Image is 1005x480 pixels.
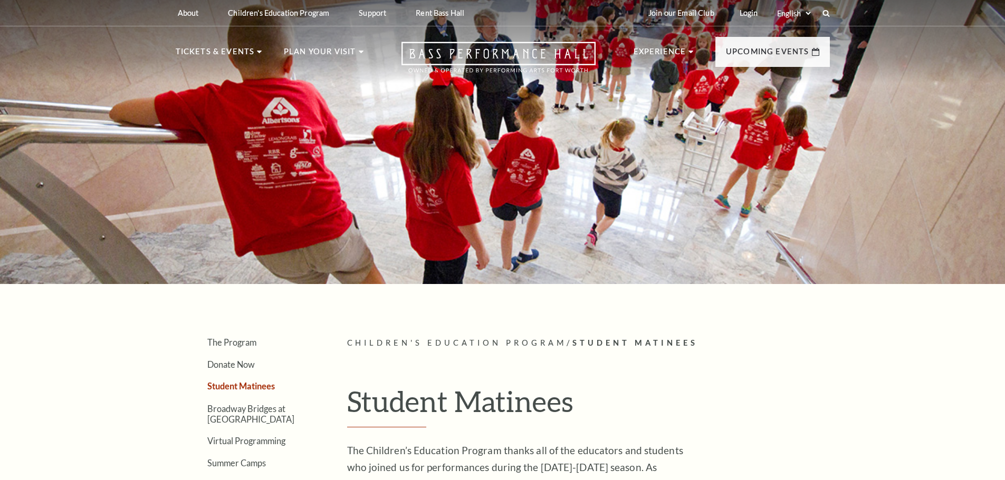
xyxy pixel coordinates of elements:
a: Student Matinees [207,381,275,391]
p: Experience [634,45,686,64]
a: Broadway Bridges at [GEOGRAPHIC_DATA] [207,404,294,424]
p: Children's Education Program [228,8,329,17]
p: Rent Bass Hall [416,8,464,17]
p: Tickets & Events [176,45,255,64]
a: Donate Now [207,359,255,369]
p: About [178,8,199,17]
a: The Program [207,337,256,347]
p: Plan Your Visit [284,45,356,64]
select: Select: [775,8,812,18]
a: Virtual Programming [207,436,285,446]
span: Children's Education Program [347,338,567,347]
p: Upcoming Events [726,45,809,64]
h1: Student Matinees [347,384,830,427]
p: / [347,337,830,350]
span: Student Matinees [572,338,698,347]
p: Support [359,8,386,17]
a: Summer Camps [207,458,266,468]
